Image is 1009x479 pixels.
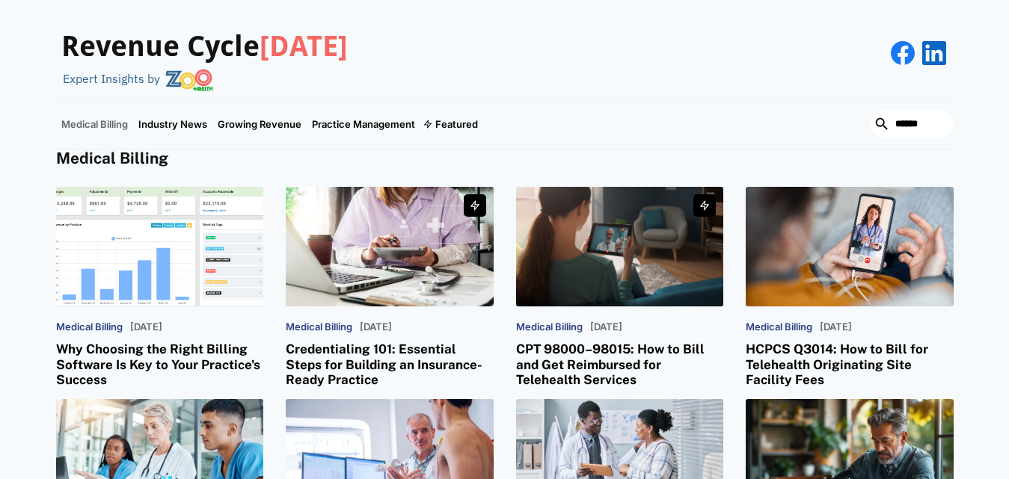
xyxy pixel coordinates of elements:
[212,99,307,149] a: Growing Revenue
[56,187,264,388] a: Medical Billing[DATE]Why Choosing the Right Billing Software Is Key to Your Practice's Success
[420,99,483,149] div: Featured
[56,15,348,91] a: Revenue Cycle[DATE]Expert Insights by
[307,99,420,149] a: Practice Management
[133,99,212,149] a: Industry News
[516,321,583,333] p: Medical Billing
[56,99,133,149] a: Medical Billing
[516,187,724,388] a: Medical Billing[DATE]CPT 98000–98015: How to Bill and Get Reimbursed for Telehealth Services
[286,321,352,333] p: Medical Billing
[56,342,264,387] h3: Why Choosing the Right Billing Software Is Key to Your Practice's Success
[63,72,160,86] div: Expert Insights by
[516,342,724,387] h3: CPT 98000–98015: How to Bill and Get Reimbursed for Telehealth Services
[56,321,123,333] p: Medical Billing
[61,30,348,64] h3: Revenue Cycle
[746,321,812,333] p: Medical Billing
[746,342,954,387] h3: HCPCS Q3014: How to Bill for Telehealth Originating Site Facility Fees
[260,30,348,63] span: [DATE]
[286,187,494,388] a: Medical Billing[DATE]Credentialing 101: Essential Steps for Building an Insurance-Ready Practice
[746,187,954,388] a: Medical Billing[DATE]HCPCS Q3014: How to Bill for Telehealth Originating Site Facility Fees
[590,321,622,333] p: [DATE]
[56,149,954,168] h4: Medical Billing
[435,118,478,130] div: Featured
[130,321,162,333] p: [DATE]
[360,321,392,333] p: [DATE]
[286,342,494,387] h3: Credentialing 101: Essential Steps for Building an Insurance-Ready Practice
[820,321,852,333] p: [DATE]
